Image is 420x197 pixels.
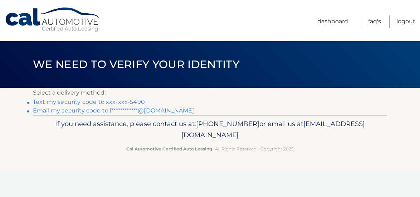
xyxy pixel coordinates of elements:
[33,88,387,98] p: Select a delivery method:
[317,15,348,28] a: Dashboard
[38,118,382,141] p: If you need assistance, please contact us at: or email us at
[5,7,101,33] a: Cal Automotive
[33,58,239,71] span: We need to verify your identity
[126,146,212,152] strong: Cal Automotive Certified Auto Leasing
[33,98,145,105] a: Text my security code to xxx-xxx-5490
[38,145,382,153] p: - All Rights Reserved - Copyright 2025
[368,15,381,28] a: FAQ's
[196,120,259,128] span: [PHONE_NUMBER]
[396,15,415,28] a: Logout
